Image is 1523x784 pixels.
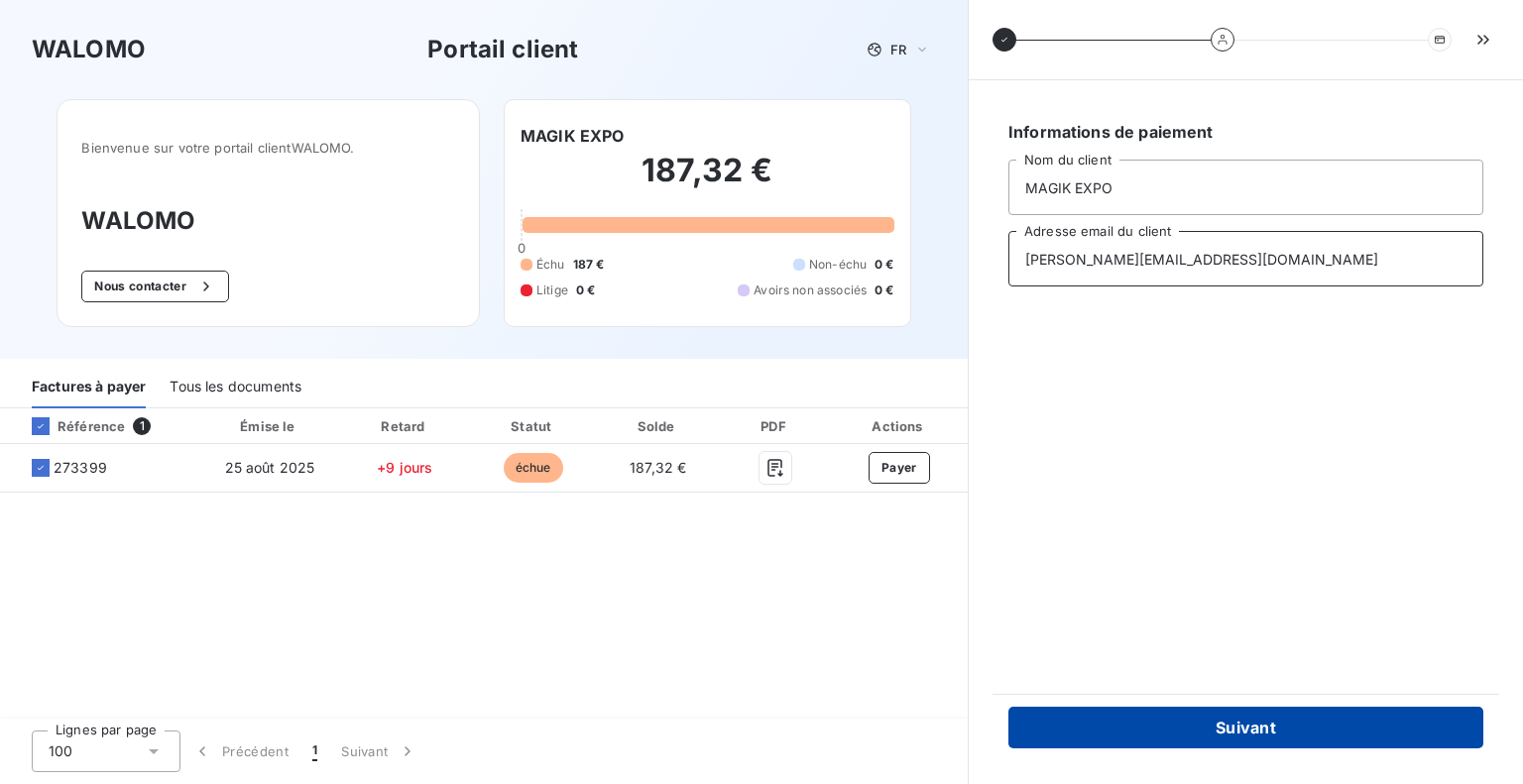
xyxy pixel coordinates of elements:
h2: 187,32 € [521,151,894,210]
button: Précédent [180,730,300,772]
h3: Portail client [427,32,578,67]
button: Nous contacter [81,271,228,302]
span: Non-échu [809,256,867,274]
span: Litige [536,281,568,299]
div: Statut [474,416,593,436]
div: Retard [344,416,466,436]
span: 187 € [573,256,605,274]
span: 0 [518,240,526,256]
h3: WALOMO [32,32,146,67]
span: échue [504,453,563,483]
span: Avoirs non associés [754,281,867,299]
button: Suivant [1008,707,1483,748]
span: 187,32 € [630,459,686,476]
h6: MAGIK EXPO [521,124,625,148]
div: Solde [601,416,716,436]
button: Payer [869,452,930,484]
input: placeholder [1008,160,1483,215]
div: Référence [16,417,125,435]
div: Factures à payer [32,367,146,408]
span: Échu [536,256,565,274]
h6: Informations de paiement [1008,120,1483,144]
span: 100 [49,741,72,761]
span: FR [890,42,906,57]
span: 273399 [54,458,107,478]
span: +9 jours [377,459,432,476]
div: Tous les documents [170,367,301,408]
span: Bienvenue sur votre portail client WALOMO . [81,140,455,156]
button: 1 [300,730,329,772]
span: 25 août 2025 [225,459,315,476]
span: 1 [133,417,151,435]
div: Actions [835,416,964,436]
span: 0 € [875,281,893,299]
button: Suivant [329,730,429,772]
h3: WALOMO [81,203,455,239]
div: Émise le [203,416,336,436]
input: placeholder [1008,231,1483,286]
div: PDF [724,416,827,436]
span: 0 € [576,281,595,299]
span: 1 [312,741,317,761]
span: 0 € [875,256,893,274]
